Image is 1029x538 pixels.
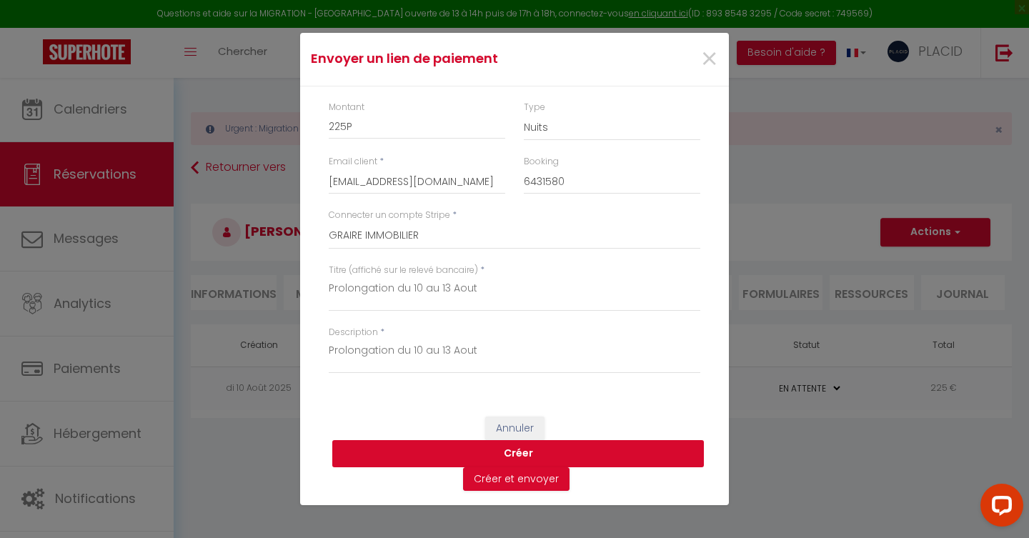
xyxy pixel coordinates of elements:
button: Annuler [485,417,545,441]
label: Montant [329,101,364,114]
button: Créer et envoyer [463,467,570,492]
label: Booking [524,155,559,169]
label: Titre (affiché sur le relevé bancaire) [329,264,478,277]
span: × [700,38,718,81]
label: Description [329,326,378,339]
button: Close [700,44,718,75]
h4: Envoyer un lien de paiement [311,49,576,69]
label: Email client [329,155,377,169]
button: Créer [332,440,704,467]
iframe: LiveChat chat widget [969,478,1029,538]
label: Type [524,101,545,114]
label: Connecter un compte Stripe [329,209,450,222]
